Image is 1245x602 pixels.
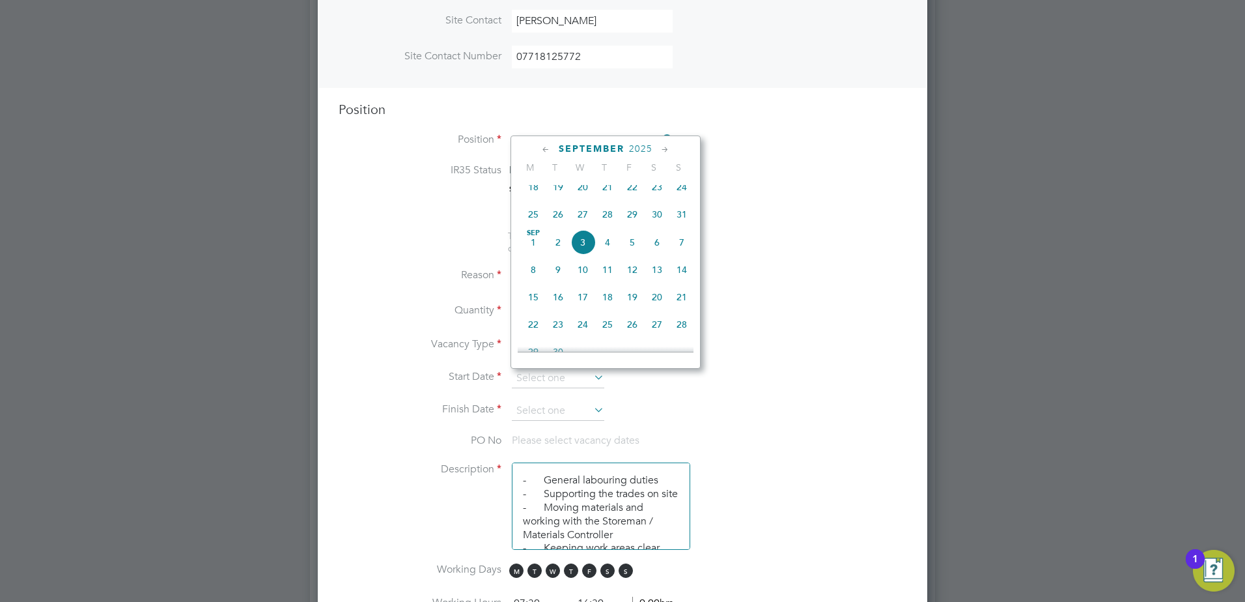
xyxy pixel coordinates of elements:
[339,133,501,147] label: Position
[645,285,669,309] span: 20
[570,285,595,309] span: 17
[339,304,501,317] label: Quantity
[570,230,595,255] span: 3
[521,285,546,309] span: 15
[512,131,673,150] input: Search for...
[669,175,694,199] span: 24
[595,285,620,309] span: 18
[595,312,620,337] span: 25
[546,564,560,578] span: W
[512,369,604,388] input: Select one
[546,312,570,337] span: 23
[546,175,570,199] span: 19
[546,202,570,227] span: 26
[521,230,546,236] span: Sep
[629,143,652,154] span: 2025
[521,312,546,337] span: 22
[641,162,666,173] span: S
[339,337,501,351] label: Vacancy Type
[1193,550,1235,592] button: Open Resource Center, 1 new notification
[518,162,542,173] span: M
[645,230,669,255] span: 6
[542,162,567,173] span: T
[617,162,641,173] span: F
[339,563,501,577] label: Working Days
[669,312,694,337] span: 28
[595,230,620,255] span: 4
[339,434,501,448] label: PO No
[645,202,669,227] span: 30
[339,101,906,118] h3: Position
[521,339,546,364] span: 29
[567,162,592,173] span: W
[509,164,561,176] span: Inside IR35
[592,162,617,173] span: T
[508,230,684,253] span: The status determination for this position can be updated after creating the vacancy
[595,175,620,199] span: 21
[521,175,546,199] span: 18
[570,202,595,227] span: 27
[582,564,596,578] span: F
[564,564,578,578] span: T
[521,230,546,255] span: 1
[600,564,615,578] span: S
[521,202,546,227] span: 25
[509,564,524,578] span: M
[546,257,570,282] span: 9
[645,175,669,199] span: 23
[669,230,694,255] span: 7
[339,370,501,384] label: Start Date
[595,257,620,282] span: 11
[339,14,501,27] label: Site Contact
[546,230,570,255] span: 2
[619,564,633,578] span: S
[620,285,645,309] span: 19
[546,285,570,309] span: 16
[339,50,501,63] label: Site Contact Number
[570,175,595,199] span: 20
[570,257,595,282] span: 10
[620,175,645,199] span: 22
[570,312,595,337] span: 24
[546,339,570,364] span: 30
[666,162,691,173] span: S
[669,202,694,227] span: 31
[339,403,501,416] label: Finish Date
[669,285,694,309] span: 21
[620,202,645,227] span: 29
[1192,559,1198,576] div: 1
[339,164,501,177] label: IR35 Status
[620,312,645,337] span: 26
[521,257,546,282] span: 8
[645,257,669,282] span: 13
[669,257,694,282] span: 14
[620,257,645,282] span: 12
[645,312,669,337] span: 27
[527,564,542,578] span: T
[509,184,628,193] strong: Status Determination Statement
[339,463,501,476] label: Description
[595,202,620,227] span: 28
[559,143,624,154] span: September
[339,268,501,282] label: Reason
[512,401,604,421] input: Select one
[620,230,645,255] span: 5
[512,434,639,447] span: Please select vacancy dates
